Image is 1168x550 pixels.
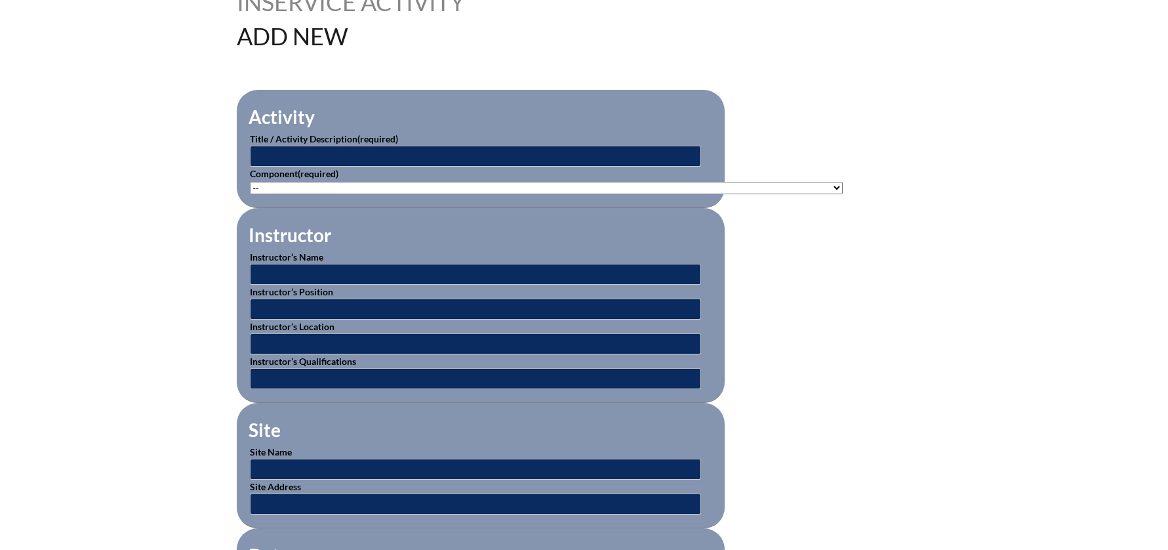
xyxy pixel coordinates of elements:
[237,24,668,48] h1: Add New
[298,168,338,179] span: (required)
[250,321,334,332] label: Instructor’s Location
[247,106,316,128] legend: Activity
[247,419,282,441] legend: Site
[357,133,398,144] span: (required)
[250,133,398,144] label: Title / Activity Description
[250,446,292,457] label: Site Name
[250,481,301,492] label: Site Address
[250,168,338,179] label: Component
[250,182,843,194] select: activity_component[data][]
[250,356,356,367] label: Instructor’s Qualifications
[250,286,333,297] label: Instructor’s Position
[247,224,332,246] legend: Instructor
[250,251,323,263] label: Instructor’s Name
